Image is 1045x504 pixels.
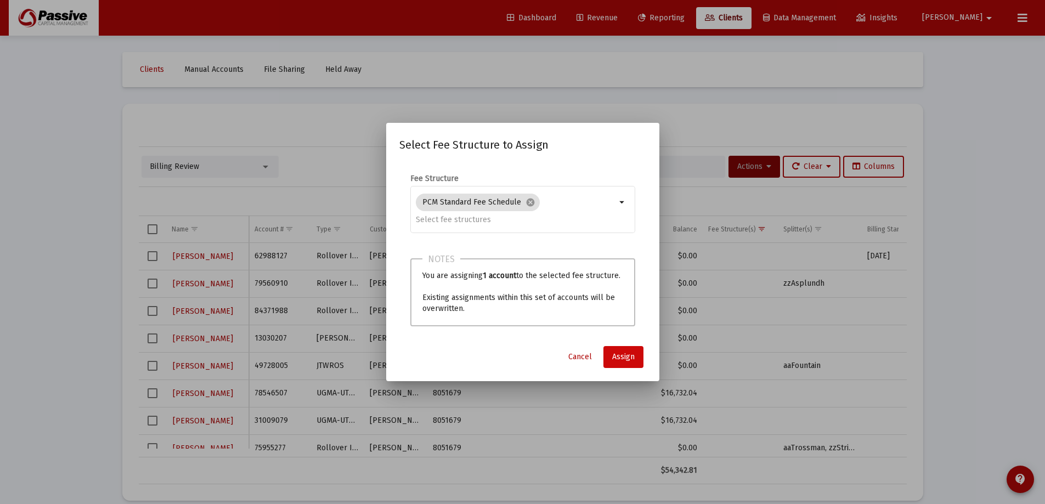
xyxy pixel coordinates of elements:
[526,197,535,207] mat-icon: cancel
[422,252,460,267] h3: Notes
[483,271,516,280] b: 1 account
[416,191,616,226] mat-chip-list: Selection
[410,258,635,326] div: You are assigning to the selected fee structure. Existing assignments within this set of accounts...
[416,216,616,224] input: Select fee structures
[560,346,601,368] button: Cancel
[416,194,540,211] mat-chip: PCM Standard Fee Schedule
[612,352,635,361] span: Assign
[399,136,646,154] h2: Select Fee Structure to Assign
[603,346,643,368] button: Assign
[410,174,459,183] label: Fee Structure
[616,196,629,209] mat-icon: arrow_drop_down
[568,352,592,361] span: Cancel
